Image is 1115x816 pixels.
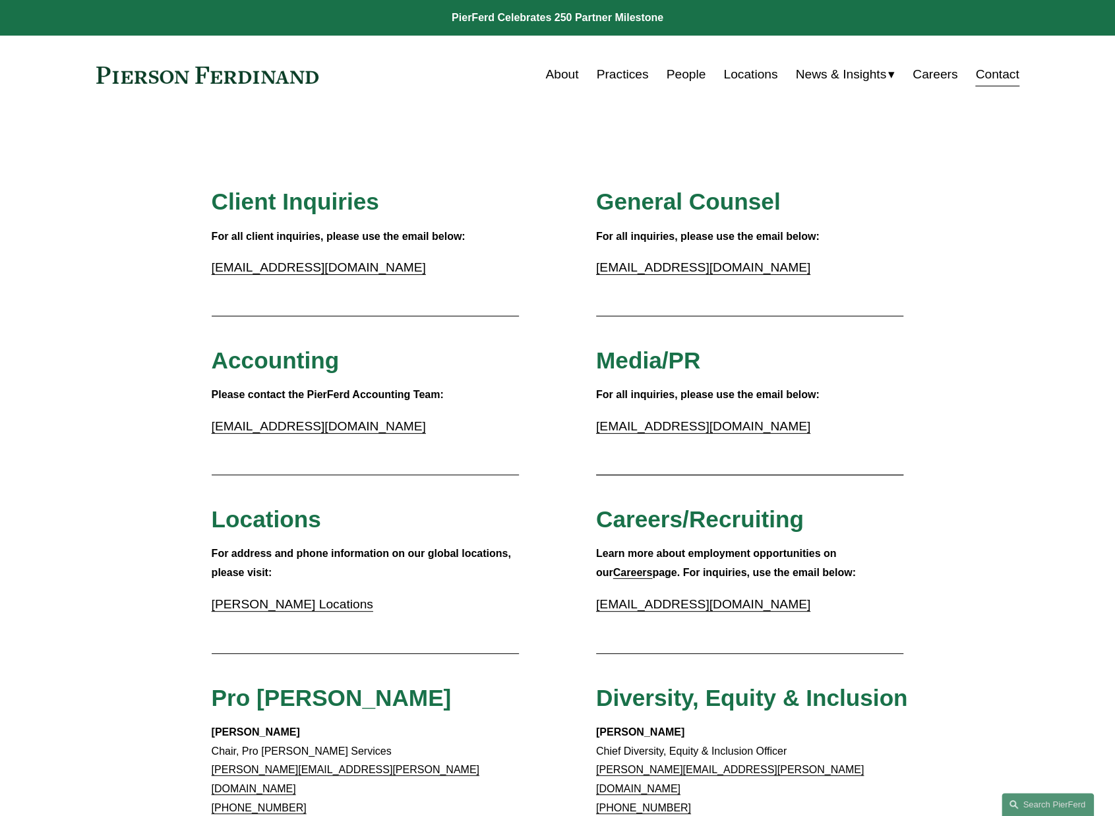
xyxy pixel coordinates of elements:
a: Careers [913,62,957,87]
a: [EMAIL_ADDRESS][DOMAIN_NAME] [212,260,426,274]
span: Accounting [212,347,340,373]
a: [PHONE_NUMBER] [596,802,691,813]
a: About [545,62,578,87]
strong: For address and phone information on our global locations, please visit: [212,548,514,578]
a: [PERSON_NAME][EMAIL_ADDRESS][PERSON_NAME][DOMAIN_NAME] [596,764,864,794]
span: Careers/Recruiting [596,506,804,532]
a: [PERSON_NAME] Locations [212,597,373,611]
span: Diversity, Equity & Inclusion [596,685,908,711]
a: [EMAIL_ADDRESS][DOMAIN_NAME] [596,260,810,274]
a: Search this site [1002,793,1094,816]
strong: [PERSON_NAME] [212,726,300,738]
strong: For all inquiries, please use the email below: [596,389,820,400]
a: [EMAIL_ADDRESS][DOMAIN_NAME] [212,419,426,433]
a: Practices [597,62,649,87]
a: [PHONE_NUMBER] [212,802,307,813]
span: Locations [212,506,321,532]
a: Locations [723,62,777,87]
a: folder dropdown [795,62,895,87]
span: Client Inquiries [212,189,379,214]
strong: page. For inquiries, use the email below: [652,567,856,578]
a: [EMAIL_ADDRESS][DOMAIN_NAME] [596,597,810,611]
strong: Please contact the PierFerd Accounting Team: [212,389,444,400]
a: Contact [975,62,1019,87]
span: Media/PR [596,347,700,373]
strong: For all inquiries, please use the email below: [596,231,820,242]
strong: Learn more about employment opportunities on our [596,548,839,578]
strong: For all client inquiries, please use the email below: [212,231,466,242]
a: [EMAIL_ADDRESS][DOMAIN_NAME] [596,419,810,433]
a: Careers [613,567,653,578]
a: [PERSON_NAME][EMAIL_ADDRESS][PERSON_NAME][DOMAIN_NAME] [212,764,479,794]
a: People [666,62,706,87]
span: Pro [PERSON_NAME] [212,685,452,711]
span: General Counsel [596,189,781,214]
span: News & Insights [795,63,886,86]
strong: [PERSON_NAME] [596,726,684,738]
